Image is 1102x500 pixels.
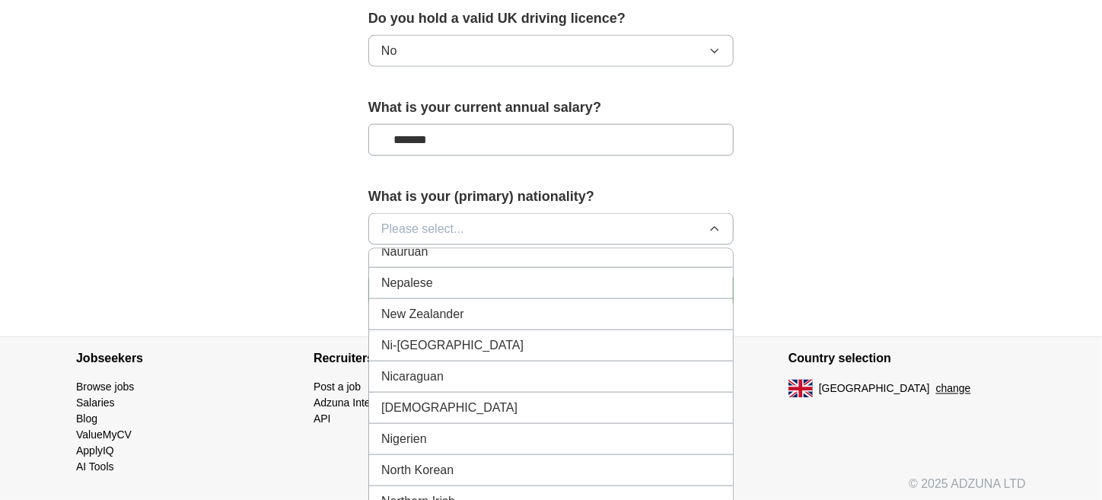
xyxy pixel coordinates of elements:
span: [DEMOGRAPHIC_DATA] [381,399,518,417]
span: Ni-[GEOGRAPHIC_DATA] [381,336,524,355]
a: Adzuna Intelligence [314,397,406,409]
label: Do you hold a valid UK driving licence? [368,8,734,29]
button: No [368,35,734,67]
a: API [314,413,331,425]
a: Blog [76,413,97,425]
label: What is your current annual salary? [368,97,734,118]
a: Post a job [314,381,361,393]
span: North Korean [381,461,454,479]
h4: Country selection [788,337,1026,380]
span: Nepalese [381,274,433,292]
img: UK flag [788,380,813,398]
span: Nauruan [381,243,428,261]
button: change [936,381,971,397]
span: No [381,42,397,60]
span: Nigerien [381,430,427,448]
label: What is your (primary) nationality? [368,186,734,207]
a: AI Tools [76,461,114,473]
a: Browse jobs [76,381,134,393]
span: Nicaraguan [381,368,444,386]
span: [GEOGRAPHIC_DATA] [819,381,930,397]
a: ValueMyCV [76,429,132,441]
a: ApplyIQ [76,445,114,457]
span: New Zealander [381,305,464,323]
a: Salaries [76,397,115,409]
span: Please select... [381,220,464,238]
button: Please select... [368,213,734,245]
